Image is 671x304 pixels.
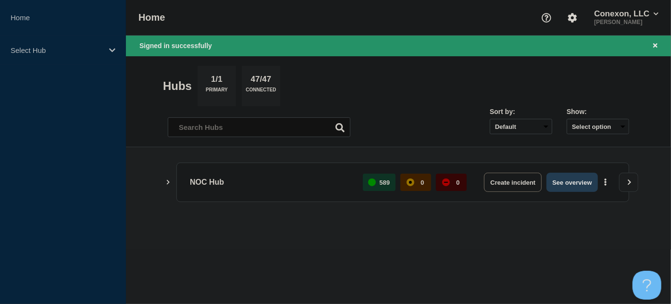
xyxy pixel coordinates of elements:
[484,173,542,192] button: Create incident
[536,8,557,28] button: Support
[562,8,583,28] button: Account settings
[633,271,661,300] iframe: Help Scout Beacon - Open
[442,178,450,186] div: down
[163,79,192,93] h2: Hubs
[247,75,275,87] p: 47/47
[206,87,228,97] p: Primary
[649,40,661,51] button: Close banner
[567,108,629,115] div: Show:
[407,178,414,186] div: affected
[208,75,226,87] p: 1/1
[11,46,103,54] p: Select Hub
[246,87,276,97] p: Connected
[138,12,165,23] h1: Home
[456,179,460,186] p: 0
[599,174,612,191] button: More actions
[380,179,390,186] p: 589
[166,179,171,186] button: Show Connected Hubs
[168,117,350,137] input: Search Hubs
[139,42,212,50] span: Signed in successfully
[190,173,352,192] p: NOC Hub
[490,119,552,134] select: Sort by
[368,178,376,186] div: up
[592,9,660,19] button: Conexon, LLC
[490,108,552,115] div: Sort by:
[421,179,424,186] p: 0
[592,19,660,25] p: [PERSON_NAME]
[619,173,638,192] button: View
[547,173,597,192] button: See overview
[567,119,629,134] button: Select option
